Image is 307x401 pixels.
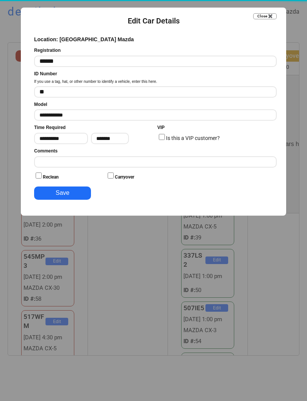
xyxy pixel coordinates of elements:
[115,174,134,180] label: Carryover
[166,135,220,141] label: Is this a VIP customer?
[253,13,277,19] button: Close ✖️
[34,47,61,54] div: Registration
[128,16,180,26] div: Edit Car Details
[34,124,66,131] div: Time Required
[43,174,59,180] label: Reclean
[157,124,164,131] div: VIP
[34,187,91,200] button: Save
[34,71,57,77] div: ID Number
[34,79,157,84] div: If you use a tag, hat, or other number to identify a vehicle, enter this here.
[34,36,134,44] div: Location: [GEOGRAPHIC_DATA] Mazda
[34,148,58,154] div: Comments
[34,101,47,108] div: Model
